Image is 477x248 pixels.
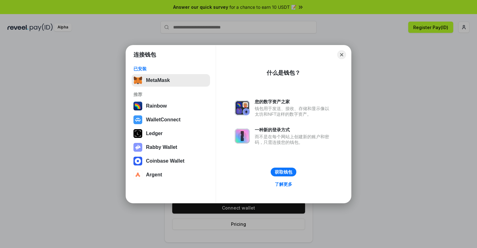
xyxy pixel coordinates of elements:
div: WalletConnect [146,117,181,123]
div: MetaMask [146,78,170,83]
div: 您的数字资产之家 [255,99,332,104]
div: Rainbow [146,103,167,109]
div: Argent [146,172,162,178]
img: svg+xml,%3Csvg%20xmlns%3D%22http%3A%2F%2Fwww.w3.org%2F2000%2Fsvg%22%20fill%3D%22none%22%20viewBox... [235,100,250,115]
img: svg+xml,%3Csvg%20xmlns%3D%22http%3A%2F%2Fwww.w3.org%2F2000%2Fsvg%22%20fill%3D%22none%22%20viewBox... [133,143,142,152]
button: Coinbase Wallet [132,155,210,167]
img: svg+xml,%3Csvg%20fill%3D%22none%22%20height%3D%2233%22%20viewBox%3D%220%200%2035%2033%22%20width%... [133,76,142,85]
div: 什么是钱包？ [267,69,300,77]
img: svg+xml,%3Csvg%20xmlns%3D%22http%3A%2F%2Fwww.w3.org%2F2000%2Fsvg%22%20width%3D%2228%22%20height%3... [133,129,142,138]
button: Rainbow [132,100,210,112]
button: 获取钱包 [271,168,296,176]
h1: 连接钱包 [133,51,156,58]
button: WalletConnect [132,114,210,126]
img: svg+xml,%3Csvg%20width%3D%2228%22%20height%3D%2228%22%20viewBox%3D%220%200%2028%2028%22%20fill%3D... [133,157,142,165]
img: svg+xml,%3Csvg%20width%3D%22120%22%20height%3D%22120%22%20viewBox%3D%220%200%20120%20120%22%20fil... [133,102,142,110]
div: 了解更多 [275,181,292,187]
div: 一种新的登录方式 [255,127,332,133]
div: 而不是在每个网站上创建新的账户和密码，只需连接您的钱包。 [255,134,332,145]
div: 获取钱包 [275,169,292,175]
img: svg+xml,%3Csvg%20width%3D%2228%22%20height%3D%2228%22%20viewBox%3D%220%200%2028%2028%22%20fill%3D... [133,170,142,179]
a: 了解更多 [271,180,296,188]
div: 推荐 [133,92,208,97]
div: Coinbase Wallet [146,158,184,164]
div: 钱包用于发送、接收、存储和显示像以太坊和NFT这样的数字资产。 [255,106,332,117]
button: Ledger [132,127,210,140]
div: 已安装 [133,66,208,72]
img: svg+xml,%3Csvg%20xmlns%3D%22http%3A%2F%2Fwww.w3.org%2F2000%2Fsvg%22%20fill%3D%22none%22%20viewBox... [235,129,250,144]
button: Rabby Wallet [132,141,210,154]
button: MetaMask [132,74,210,87]
img: svg+xml,%3Csvg%20width%3D%2228%22%20height%3D%2228%22%20viewBox%3D%220%200%2028%2028%22%20fill%3D... [133,115,142,124]
div: Rabby Wallet [146,144,177,150]
button: Argent [132,169,210,181]
div: Ledger [146,131,163,136]
button: Close [337,50,346,59]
